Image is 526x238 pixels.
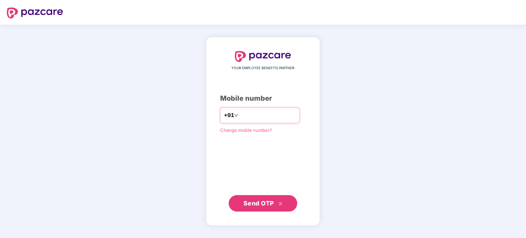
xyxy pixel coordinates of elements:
[243,200,274,207] span: Send OTP
[7,8,63,18] img: logo
[229,195,297,212] button: Send OTPdouble-right
[278,202,283,206] span: double-right
[234,113,238,117] span: down
[235,51,291,62] img: logo
[224,111,234,120] span: +91
[220,93,306,104] div: Mobile number
[220,127,272,133] a: Change mobile number?
[232,65,295,71] span: YOUR EMPLOYEE BENEFITS PARTNER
